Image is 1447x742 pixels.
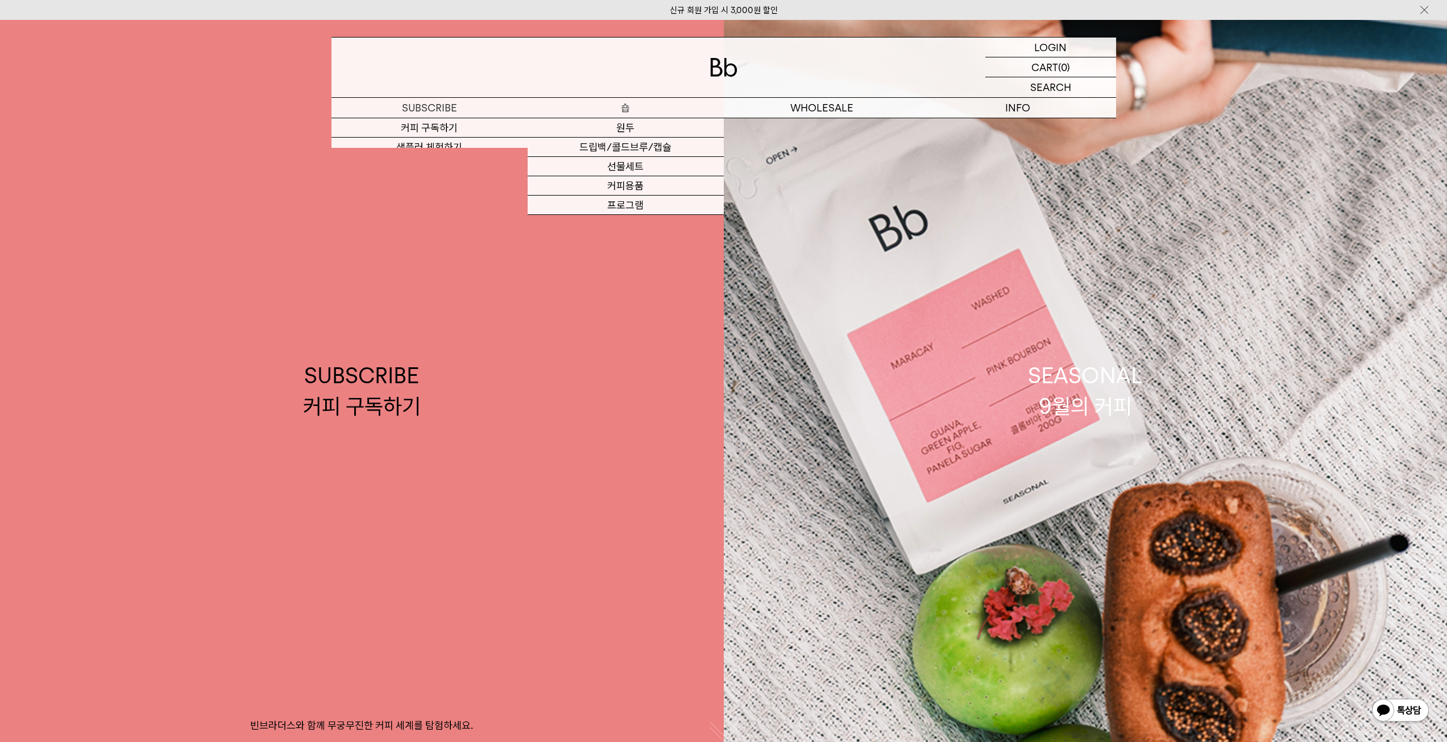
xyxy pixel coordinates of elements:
img: 로고 [710,58,737,77]
a: 원두 [528,118,724,138]
a: 신규 회원 가입 시 3,000원 할인 [670,5,778,15]
a: 숍 [528,98,724,118]
a: 커피용품 [528,176,724,196]
a: 드립백/콜드브루/캡슐 [528,138,724,157]
p: CART [1031,57,1058,77]
p: LOGIN [1034,38,1067,57]
a: 프로그램 [528,196,724,215]
a: 샘플러 체험하기 [331,138,528,157]
p: SEARCH [1030,77,1071,97]
a: SUBSCRIBE [331,98,528,118]
div: SUBSCRIBE 커피 구독하기 [303,360,421,421]
a: CART (0) [985,57,1116,77]
p: (0) [1058,57,1070,77]
div: SEASONAL 9월의 커피 [1028,360,1143,421]
a: LOGIN [985,38,1116,57]
p: INFO [920,98,1116,118]
img: 카카오톡 채널 1:1 채팅 버튼 [1371,698,1430,725]
a: 선물세트 [528,157,724,176]
p: WHOLESALE [724,98,920,118]
a: 커피 구독하기 [331,118,528,138]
